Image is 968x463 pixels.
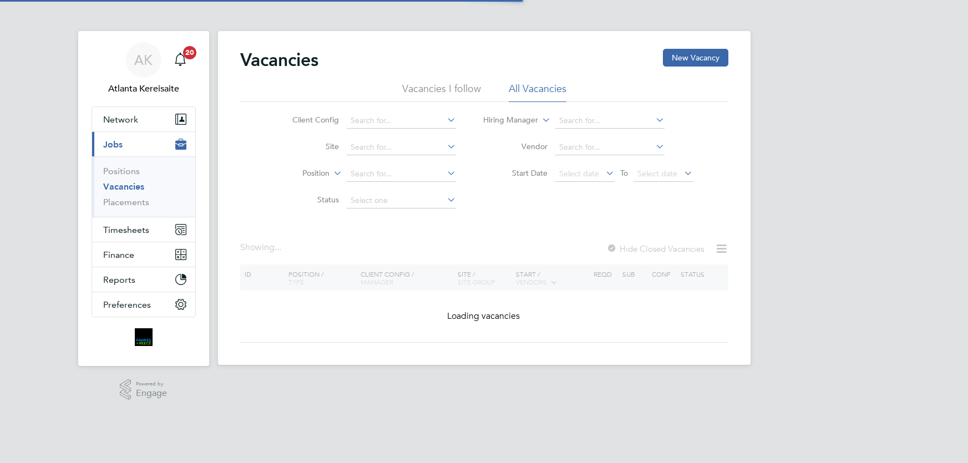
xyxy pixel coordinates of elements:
span: Network [103,114,138,125]
input: Search for... [555,113,665,129]
span: Powered by [136,379,167,389]
label: Position [266,168,330,179]
a: Placements [103,197,149,207]
span: Select date [559,169,599,179]
span: To [617,166,631,180]
input: Search for... [555,140,665,155]
a: Positions [103,166,140,176]
span: ... [275,242,281,253]
span: Reports [103,274,135,285]
span: Jobs [103,139,123,150]
a: Powered byEngage [120,379,167,400]
a: Go to home page [92,328,196,346]
button: Timesheets [92,217,195,242]
div: Jobs [92,156,195,217]
img: bromak-logo-retina.png [135,328,153,346]
button: New Vacancy [663,49,728,67]
h2: Vacancies [240,49,318,71]
button: Reports [92,267,195,292]
label: Client Config [275,115,339,125]
button: Finance [92,242,195,267]
span: Atlanta Kereisaite [92,82,196,95]
span: Timesheets [103,225,149,235]
span: Engage [136,389,167,398]
span: AK [134,53,153,67]
button: Preferences [92,292,195,317]
a: Vacancies [103,181,144,192]
nav: Main navigation [78,31,209,366]
span: Finance [103,250,134,260]
label: Hide Closed Vacancies [606,243,704,254]
li: All Vacancies [509,82,566,102]
li: Vacancies I follow [402,82,481,102]
input: Search for... [347,166,456,182]
label: Site [275,141,339,151]
div: Showing [240,242,283,253]
button: Jobs [92,132,195,156]
button: Network [92,107,195,131]
input: Select one [347,193,456,208]
label: Status [275,195,339,205]
a: 20 [169,42,191,78]
input: Search for... [347,113,456,129]
input: Search for... [347,140,456,155]
span: Select date [637,169,677,179]
span: 20 [183,46,196,59]
a: AKAtlanta Kereisaite [92,42,196,95]
span: Preferences [103,299,151,310]
label: Start Date [484,168,548,178]
label: Vendor [484,141,548,151]
label: Hiring Manager [474,115,538,126]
